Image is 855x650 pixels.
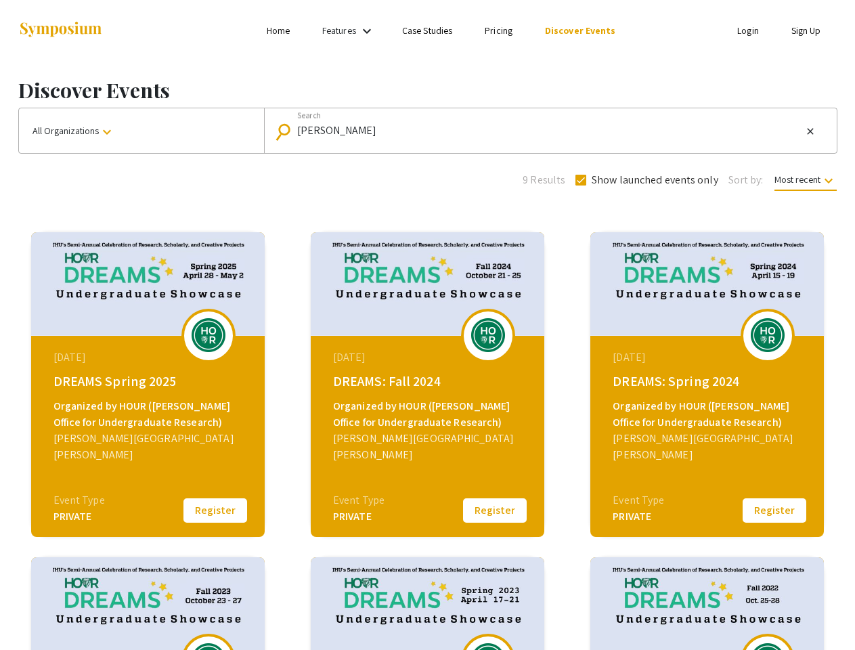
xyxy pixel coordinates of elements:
[774,173,837,191] span: Most recent
[613,508,664,525] div: PRIVATE
[402,24,452,37] a: Case Studies
[359,23,375,39] mat-icon: Expand Features list
[764,167,848,192] button: Most recent
[741,496,808,525] button: Register
[322,24,356,37] a: Features
[31,232,265,336] img: dreams-spring-2025_eventCoverPhoto_df4d26__thumb.jpg
[333,349,525,366] div: [DATE]
[468,318,508,352] img: dreams-fall-2024_eventLogo_ff6658_.png
[10,589,58,640] iframe: Chat
[297,125,802,137] input: Looking for something specific?
[613,371,805,391] div: DREAMS: Spring 2024
[728,172,764,188] span: Sort by:
[181,496,249,525] button: Register
[747,318,788,352] img: dreams-spring-2024_eventLogo_346f6f_.png
[590,232,824,336] img: dreams-spring-2024_eventCoverPhoto_ffb700__thumb.jpg
[613,492,664,508] div: Event Type
[99,124,115,140] mat-icon: keyboard_arrow_down
[485,24,512,37] a: Pricing
[545,24,616,37] a: Discover Events
[53,508,105,525] div: PRIVATE
[267,24,290,37] a: Home
[188,318,229,352] img: dreams-spring-2025_eventLogo_7b54a7_.png
[333,398,525,431] div: Organized by HOUR ([PERSON_NAME] Office for Undergraduate Research)
[53,398,246,431] div: Organized by HOUR ([PERSON_NAME] Office for Undergraduate Research)
[32,125,115,137] span: All Organizations
[53,431,246,463] div: [PERSON_NAME][GEOGRAPHIC_DATA][PERSON_NAME]
[461,496,529,525] button: Register
[333,371,525,391] div: DREAMS: Fall 2024
[18,21,103,39] img: Symposium by ForagerOne
[53,492,105,508] div: Event Type
[805,125,816,137] mat-icon: close
[18,78,837,102] h1: Discover Events
[53,371,246,391] div: DREAMS Spring 2025
[19,108,264,153] button: All Organizations
[613,349,805,366] div: [DATE]
[333,508,385,525] div: PRIVATE
[311,232,544,336] img: dreams-fall-2024_eventCoverPhoto_0caa39__thumb.jpg
[802,123,818,139] button: Clear
[333,492,385,508] div: Event Type
[737,24,759,37] a: Login
[613,431,805,463] div: [PERSON_NAME][GEOGRAPHIC_DATA][PERSON_NAME]
[53,349,246,366] div: [DATE]
[333,431,525,463] div: [PERSON_NAME][GEOGRAPHIC_DATA][PERSON_NAME]
[592,172,718,188] span: Show launched events only
[277,120,297,144] mat-icon: Search
[791,24,821,37] a: Sign Up
[523,172,565,188] span: 9 Results
[820,173,837,189] mat-icon: keyboard_arrow_down
[613,398,805,431] div: Organized by HOUR ([PERSON_NAME] Office for Undergraduate Research)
